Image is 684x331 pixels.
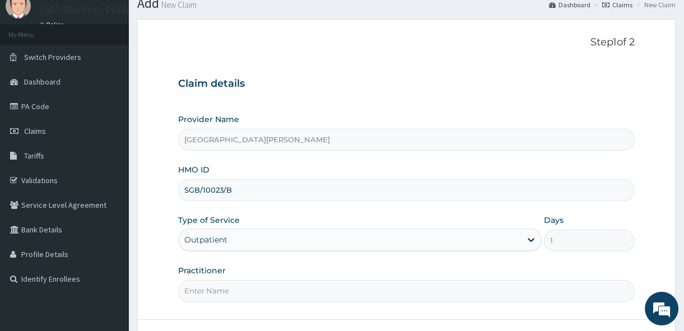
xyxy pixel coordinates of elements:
[544,215,564,226] label: Days
[6,216,213,255] textarea: Type your message and hit 'Enter'
[178,265,226,276] label: Practitioner
[24,151,44,161] span: Tariffs
[159,1,197,9] small: New Claim
[178,179,635,201] input: Enter HMO ID
[184,234,227,245] div: Outpatient
[184,6,211,32] div: Minimize live chat window
[178,36,635,49] p: Step 1 of 2
[178,215,240,226] label: Type of Service
[39,21,66,29] a: Online
[65,96,155,209] span: We're online!
[178,114,239,125] label: Provider Name
[178,78,635,90] h3: Claim details
[39,5,205,15] p: [GEOGRAPHIC_DATA][PERSON_NAME]
[24,126,46,136] span: Claims
[21,56,45,84] img: d_794563401_company_1708531726252_794563401
[178,280,635,302] input: Enter Name
[24,52,81,62] span: Switch Providers
[24,77,61,87] span: Dashboard
[178,164,210,175] label: HMO ID
[58,63,188,77] div: Chat with us now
